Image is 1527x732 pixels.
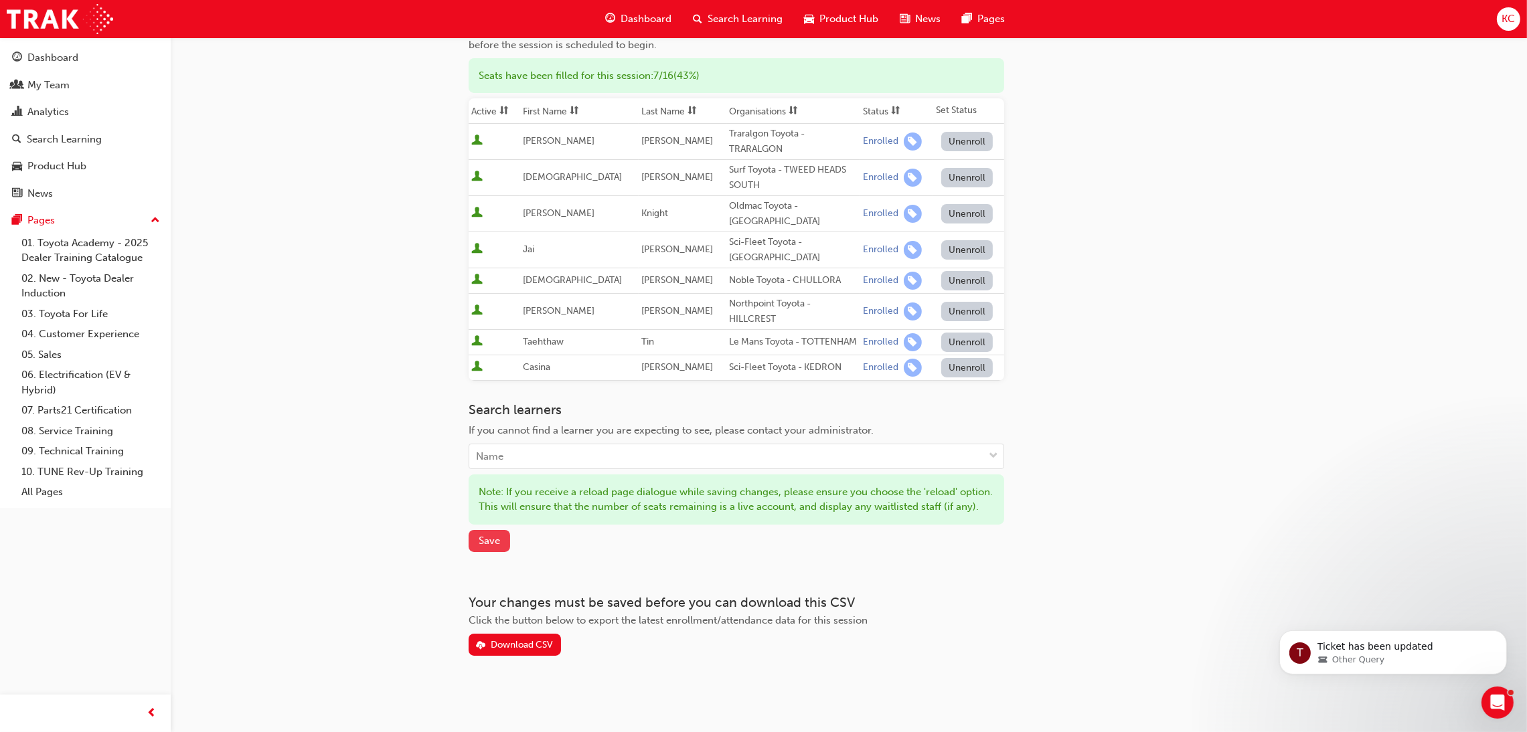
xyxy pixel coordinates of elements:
div: Download CSV [491,639,553,650]
span: Search Learning [708,11,783,27]
span: people-icon [12,80,22,92]
span: news-icon [12,188,22,200]
div: Le Mans Toyota - TOTTENHAM [729,335,858,350]
span: learningRecordVerb_ENROLL-icon [904,205,922,223]
span: learningRecordVerb_ENROLL-icon [904,241,922,259]
span: sorting-icon [499,106,509,117]
a: search-iconSearch Learning [682,5,793,33]
button: Unenroll [941,333,993,352]
span: chart-icon [12,106,22,118]
span: [PERSON_NAME] [641,274,713,286]
div: Enrolled [863,171,898,184]
button: KC [1497,7,1520,31]
span: sorting-icon [789,106,798,117]
span: User is active [471,361,483,374]
div: Sci-Fleet Toyota - KEDRON [729,360,858,375]
th: Set Status [933,98,1004,124]
span: [PERSON_NAME] [641,305,713,316]
button: DashboardMy TeamAnalyticsSearch LearningProduct HubNews [5,43,165,208]
a: Analytics [5,100,165,124]
div: Seats have been filled for this session : 7 / 16 ( 43% ) [469,58,1004,94]
button: Unenroll [941,271,993,290]
span: [PERSON_NAME] [641,361,713,373]
a: news-iconNews [889,5,951,33]
div: Enrolled [863,274,898,287]
div: Name [476,449,503,464]
button: Unenroll [941,358,993,377]
div: Enrolled [863,361,898,374]
span: prev-icon [147,705,157,722]
span: Jai [523,244,534,255]
span: car-icon [804,11,814,27]
span: Tin [641,336,654,347]
a: guage-iconDashboard [594,5,682,33]
div: Surf Toyota - TWEED HEADS SOUTH [729,163,858,193]
div: Dashboard [27,50,78,66]
button: Unenroll [941,240,993,260]
div: Note: If you receive a reload page dialogue while saving changes, please ensure you choose the 'r... [469,474,1004,525]
span: guage-icon [605,11,615,27]
h3: Search learners [469,402,1004,418]
span: [PERSON_NAME] [641,244,713,255]
a: Dashboard [5,45,165,70]
span: download-icon [476,640,485,652]
div: Pages [27,213,55,228]
span: learningRecordVerb_ENROLL-icon [904,132,922,151]
span: [PERSON_NAME] [523,135,594,147]
div: Enrolled [863,305,898,318]
a: pages-iconPages [951,5,1016,33]
th: Toggle SortBy [469,98,520,124]
span: sorting-icon [688,106,697,117]
button: Save [469,530,510,552]
span: User is active [471,335,483,349]
span: Click the button below to export the latest enrollment/attendance data for this session [469,614,868,626]
th: Toggle SortBy [860,98,933,124]
div: Oldmac Toyota - [GEOGRAPHIC_DATA] [729,199,858,229]
span: Knight [641,207,668,219]
div: My Team [27,78,70,93]
th: Toggle SortBy [726,98,860,124]
th: Toggle SortBy [520,98,639,124]
div: Product Hub [27,159,86,174]
a: car-iconProduct Hub [793,5,889,33]
span: [DEMOGRAPHIC_DATA] [523,274,622,286]
a: 03. Toyota For Life [16,304,165,325]
a: 07. Parts21 Certification [16,400,165,421]
a: 02. New - Toyota Dealer Induction [16,268,165,304]
a: 01. Toyota Academy - 2025 Dealer Training Catalogue [16,233,165,268]
a: My Team [5,73,165,98]
div: Enrolled [863,135,898,148]
a: 04. Customer Experience [16,324,165,345]
span: [PERSON_NAME] [523,207,594,219]
a: 08. Service Training [16,421,165,442]
span: learningRecordVerb_ENROLL-icon [904,302,922,321]
span: Save [479,535,500,547]
span: learningRecordVerb_ENROLL-icon [904,169,922,187]
span: News [915,11,941,27]
div: Enrolled [863,244,898,256]
span: [PERSON_NAME] [641,135,713,147]
div: Enrolled [863,207,898,220]
span: learningRecordVerb_ENROLL-icon [904,333,922,351]
span: Pages [977,11,1005,27]
div: News [27,186,53,201]
h3: Your changes must be saved before you can download this CSV [469,595,1004,610]
span: If you cannot find a learner you are expecting to see, please contact your administrator. [469,424,874,436]
span: User is active [471,207,483,220]
span: guage-icon [12,52,22,64]
iframe: Intercom live chat [1481,687,1514,719]
span: search-icon [693,11,702,27]
span: Casina [523,361,550,373]
span: sorting-icon [891,106,900,117]
iframe: Intercom notifications message [1259,602,1527,696]
span: User is active [471,243,483,256]
button: Unenroll [941,302,993,321]
span: [DEMOGRAPHIC_DATA] [523,171,622,183]
div: Enrolled [863,336,898,349]
span: [PERSON_NAME] [641,171,713,183]
div: Northpoint Toyota - HILLCREST [729,296,858,327]
a: Search Learning [5,127,165,152]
